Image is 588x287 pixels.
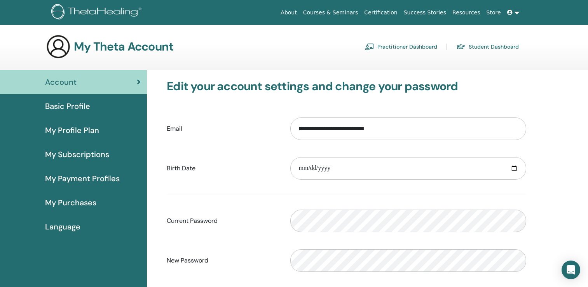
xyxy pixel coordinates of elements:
a: Store [483,5,504,20]
span: Basic Profile [45,100,90,112]
img: chalkboard-teacher.svg [365,43,374,50]
span: Language [45,221,80,233]
label: Current Password [161,213,284,228]
span: My Subscriptions [45,149,109,160]
div: Open Intercom Messenger [562,261,580,279]
img: generic-user-icon.jpg [46,34,71,59]
label: New Password [161,253,284,268]
a: Practitioner Dashboard [365,40,437,53]
a: Resources [449,5,483,20]
span: My Payment Profiles [45,173,120,184]
a: Courses & Seminars [300,5,361,20]
h3: My Theta Account [74,40,173,54]
a: Success Stories [401,5,449,20]
img: graduation-cap.svg [456,44,466,50]
img: logo.png [51,4,144,21]
label: Email [161,121,284,136]
label: Birth Date [161,161,284,176]
span: My Purchases [45,197,96,208]
a: About [277,5,300,20]
span: Account [45,76,77,88]
h3: Edit your account settings and change your password [167,79,526,93]
a: Student Dashboard [456,40,519,53]
a: Certification [361,5,400,20]
span: My Profile Plan [45,124,99,136]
